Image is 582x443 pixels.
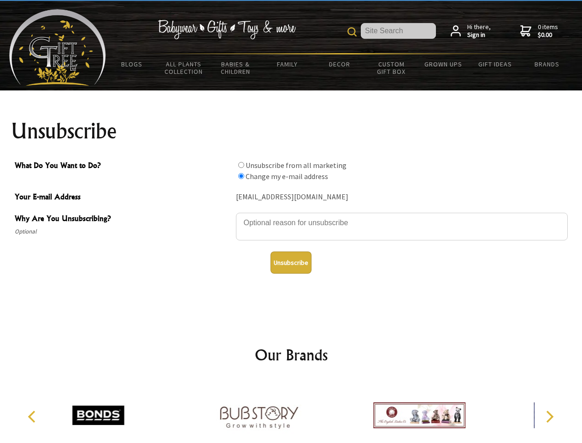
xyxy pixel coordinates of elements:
input: What Do You Want to Do? [238,173,244,179]
button: Next [539,407,559,427]
label: Change my e-mail address [246,172,328,181]
a: Decor [313,54,365,74]
a: All Plants Collection [158,54,210,81]
button: Unsubscribe [270,251,312,274]
label: Unsubscribe from all marketing [246,161,347,170]
span: What Do You Want to Do? [15,160,231,173]
textarea: Why Are You Unsubscribing? [236,213,568,240]
a: Gift Ideas [469,54,521,74]
input: What Do You Want to Do? [238,162,244,168]
a: BLOGS [106,54,158,74]
a: Custom Gift Box [365,54,417,81]
img: Babyware - Gifts - Toys and more... [9,9,106,86]
a: Babies & Children [210,54,262,81]
strong: $0.00 [538,31,558,39]
button: Previous [23,407,43,427]
span: Your E-mail Address [15,191,231,204]
strong: Sign in [467,31,491,39]
span: Why Are You Unsubscribing? [15,213,231,226]
a: 0 items$0.00 [520,23,558,39]
input: Site Search [361,23,436,39]
a: Hi there,Sign in [451,23,491,39]
h1: Unsubscribe [11,120,571,142]
a: Grown Ups [417,54,469,74]
img: Babywear - Gifts - Toys & more [158,20,296,39]
span: Optional [15,226,231,237]
img: product search [347,27,357,36]
div: [EMAIL_ADDRESS][DOMAIN_NAME] [236,190,568,204]
a: Brands [521,54,573,74]
span: Hi there, [467,23,491,39]
span: 0 items [538,23,558,39]
h2: Our Brands [18,344,564,366]
a: Family [262,54,314,74]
